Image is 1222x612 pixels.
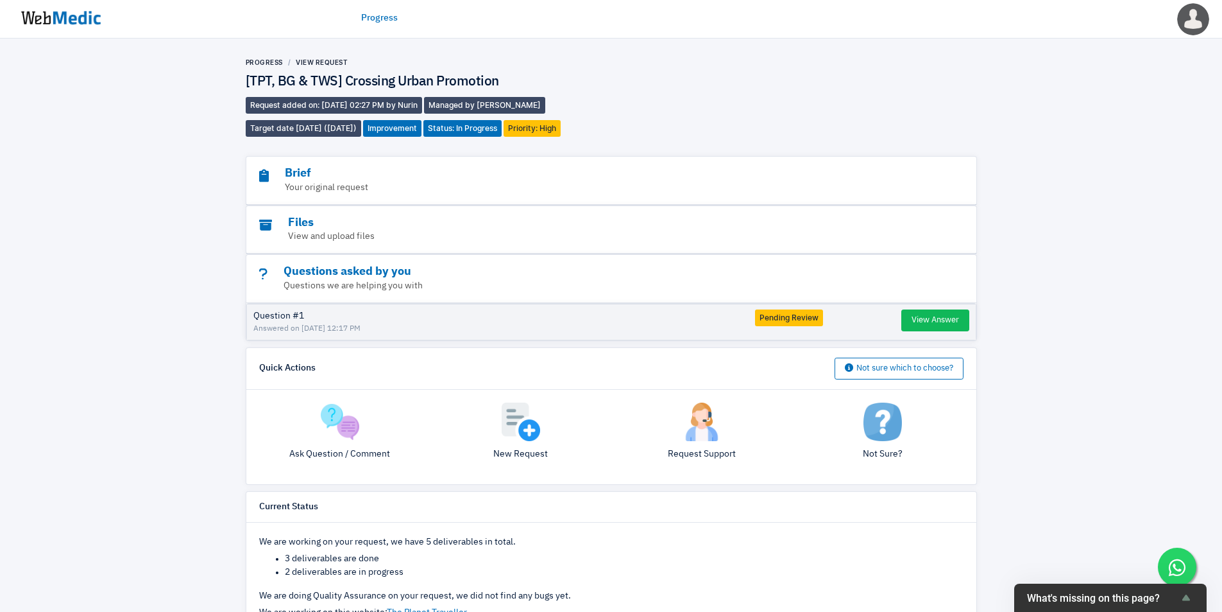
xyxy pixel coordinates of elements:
[683,403,721,441] img: support.png
[285,566,963,579] li: 2 deliverables are in progress
[363,120,421,137] span: Improvement
[259,536,963,549] p: We are working on your request, we have 5 deliverables in total.
[424,97,545,114] span: Managed by [PERSON_NAME]
[361,12,398,25] a: Progress
[259,363,316,374] h6: Quick Actions
[259,279,893,293] p: Questions we are helping you with
[835,358,963,380] button: Not sure which to choose?
[755,310,823,326] span: Pending Review
[246,58,611,67] nav: breadcrumb
[321,403,359,441] img: question.png
[1027,592,1178,604] span: What's missing on this page?
[296,58,348,66] a: View Request
[901,310,969,331] button: View Answer
[259,502,318,513] h6: Current Status
[863,403,902,441] img: not-sure.png
[247,304,684,340] td: Question #1
[246,97,422,114] span: Request added on: [DATE] 02:27 PM by Nurin
[802,448,963,461] p: Not Sure?
[285,552,963,566] li: 3 deliverables are done
[259,166,893,181] h3: Brief
[253,323,678,335] span: Answered on [DATE] 12:17 PM
[259,230,893,243] p: View and upload files
[504,120,561,137] span: Priority: High
[246,74,611,91] h4: [TPT, BG & TWS] Crossing Urban Promotion
[259,590,963,603] p: We are doing Quality Assurance on your request, we did not find any bugs yet.
[259,181,893,195] p: Your original request
[259,265,893,279] h3: Questions asked by you
[1027,590,1194,606] button: Show survey - What's missing on this page?
[259,216,893,231] h3: Files
[246,120,361,137] span: Target date [DATE] ([DATE])
[621,448,783,461] p: Request Support
[259,448,421,461] p: Ask Question / Comment
[423,120,502,137] span: Status: In Progress
[440,448,602,461] p: New Request
[246,58,283,66] a: Progress
[502,403,540,441] img: add.png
